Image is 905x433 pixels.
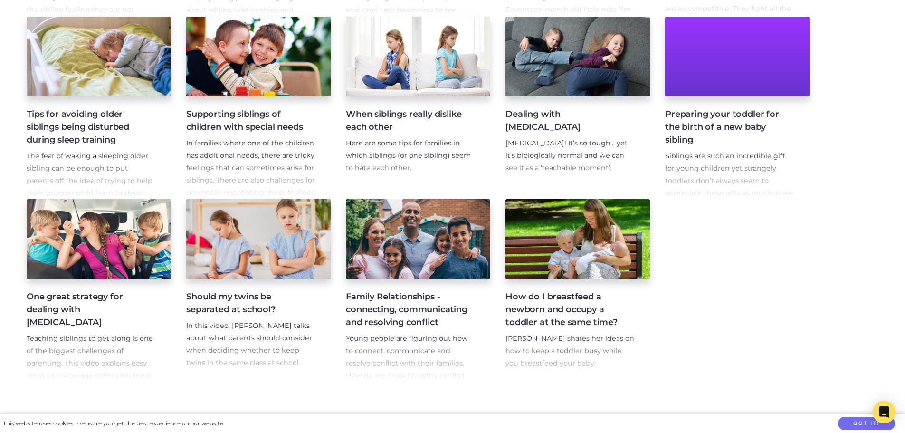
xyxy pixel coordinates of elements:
p: In families where one of the children has additional needs, there are tricky feelings that can so... [186,137,315,260]
p: Teaching siblings to get along is one of the biggest challenges of parenting. This video explains... [27,333,156,382]
a: Should my twins be separated at school? In this video, [PERSON_NAME] talks about what parents sho... [186,199,331,382]
p: [MEDICAL_DATA]! It’s so tough… yet it’s biologically normal and we can see it as a ‘teachable mom... [505,137,635,174]
h4: Supporting siblings of children with special needs [186,108,315,134]
h4: Tips for avoiding older siblings being disturbed during sleep training [27,108,156,146]
a: When siblings really dislike each other Here are some tips for families in which siblings (or one... [346,17,490,199]
h4: Preparing your toddler for the birth of a new baby sibling [665,108,794,146]
a: Tips for avoiding older siblings being disturbed during sleep training The fear of waking a sleep... [27,17,171,199]
a: Family Relationships - connecting, communicating and resolving conflict Young people are figuring... [346,199,490,382]
h4: Should my twins be separated at school? [186,290,315,316]
a: One great strategy for dealing with [MEDICAL_DATA] Teaching siblings to get along is one of the b... [27,199,171,382]
a: How do I breastfeed a newborn and occupy a toddler at the same time? [PERSON_NAME] shares her ide... [505,199,650,382]
a: Dealing with [MEDICAL_DATA] [MEDICAL_DATA]! It’s so tough… yet it’s biologically normal and we ca... [505,17,650,199]
p: [PERSON_NAME] shares her ideas on how to keep a toddler busy while you breastfeed your baby. [505,333,635,370]
div: Open Intercom Messenger [873,401,895,423]
h4: One great strategy for dealing with [MEDICAL_DATA] [27,290,156,329]
p: In this video, [PERSON_NAME] talks about what parents should consider when deciding whether to ke... [186,320,315,369]
button: Got it! [838,417,895,431]
p: Siblings are such an incredible gift for young children yet strangely toddlers don’t always seem ... [665,150,794,298]
div: This website uses cookies to ensure you get the best experience on our website. [3,419,224,429]
p: Here are some tips for families in which siblings (or one sibling) seem to hate each other. [346,137,475,174]
h4: Family Relationships - connecting, communicating and resolving conflict [346,290,475,329]
a: Preparing your toddler for the birth of a new baby sibling Siblings are such an incredible gift f... [665,17,810,199]
h4: Dealing with [MEDICAL_DATA] [505,108,635,134]
h4: How do I breastfeed a newborn and occupy a toddler at the same time? [505,290,635,329]
p: The fear of waking a sleeping older sibling can be enough to put parents off the idea of trying t... [27,150,156,236]
a: Supporting siblings of children with special needs In families where one of the children has addi... [186,17,331,199]
p: Young people are figuring out how to connect, communicate and resolve conflict with their familie... [346,333,475,431]
h4: When siblings really dislike each other [346,108,475,134]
